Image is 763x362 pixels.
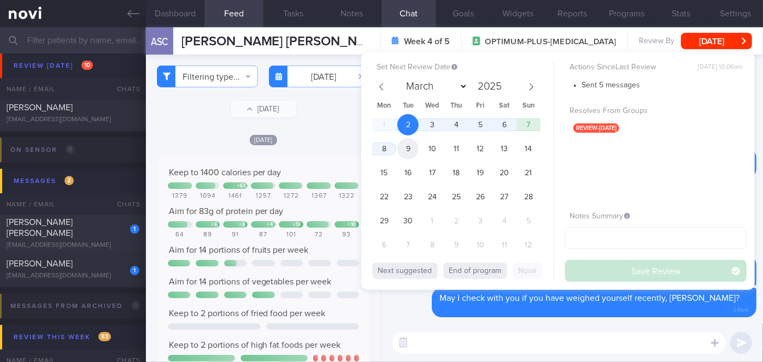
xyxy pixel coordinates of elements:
[130,224,139,234] div: 1
[237,183,245,189] div: + 61
[518,234,539,256] span: October 12, 2025
[439,294,739,302] span: May I check with you if you have weighed yourself recently, [PERSON_NAME]?
[396,103,420,110] span: Tue
[421,210,443,232] span: October 1, 2025
[372,263,438,279] button: Next suggested
[7,67,73,76] span: [PERSON_NAME]
[251,231,275,239] div: 87
[421,186,443,207] span: September 24, 2025
[397,186,419,207] span: September 23, 2025
[469,138,491,159] span: September 12, 2025
[494,162,515,183] span: September 20, 2025
[570,106,742,116] label: Resolves From Groups
[639,37,674,46] span: Review By
[473,81,503,92] input: Year
[130,266,139,275] div: 1
[181,35,388,48] span: [PERSON_NAME] [PERSON_NAME]
[66,145,75,154] span: 0
[169,207,284,216] span: Aim for 83g of protein per day
[307,192,331,200] div: 1367
[11,174,77,188] div: Messages
[485,37,617,48] span: OPTIMUM-PLUS-[MEDICAL_DATA]
[373,138,395,159] span: September 8, 2025
[169,341,341,349] span: Keep to 2 portions of high fat foods per week
[445,186,467,207] span: September 25, 2025
[518,138,539,159] span: September 14, 2025
[570,212,630,220] span: Notes Summary
[397,138,419,159] span: September 9, 2025
[231,101,296,117] button: [DATE]
[293,222,301,228] div: + 18
[421,114,443,135] span: September 3, 2025
[443,263,507,279] button: End of program
[733,304,749,314] span: 3:41pm
[131,301,140,310] span: 0
[169,168,281,177] span: Keep to 1400 calories per day
[445,234,467,256] span: October 9, 2025
[492,103,517,110] span: Sat
[7,80,139,88] div: [EMAIL_ADDRESS][DOMAIN_NAME]
[7,272,139,280] div: [EMAIL_ADDRESS][DOMAIN_NAME]
[373,210,395,232] span: September 29, 2025
[421,162,443,183] span: September 17, 2025
[421,138,443,159] span: September 10, 2025
[169,277,332,286] span: Aim for 14 portions of vegetables per week
[169,309,326,318] span: Keep to 2 portions of fried food per week
[169,246,309,254] span: Aim for 14 portions of fruits per week
[494,234,515,256] span: October 11, 2025
[196,231,220,239] div: 89
[168,192,192,200] div: 1379
[373,186,395,207] span: September 22, 2025
[377,63,549,73] label: Set Next Review Date
[7,241,139,250] div: [EMAIL_ADDRESS][DOMAIN_NAME]
[7,259,73,268] span: [PERSON_NAME]
[211,222,217,228] div: + 6
[445,210,467,232] span: October 2, 2025
[307,231,331,239] div: 72
[469,114,491,135] span: September 5, 2025
[279,231,303,239] div: 101
[445,114,467,135] span: September 4, 2025
[518,114,539,135] span: September 7, 2025
[8,299,143,313] div: Messages from Archived
[445,162,467,183] span: September 18, 2025
[517,103,541,110] span: Sun
[444,103,468,110] span: Thu
[334,192,359,200] div: 1322
[372,103,396,110] span: Mon
[469,162,491,183] span: September 19, 2025
[168,231,192,239] div: 64
[279,192,303,200] div: 1272
[404,36,450,47] strong: Week 4 of 5
[573,123,619,133] span: review-[DATE]
[251,192,275,200] div: 1257
[250,135,277,145] span: [DATE]
[494,210,515,232] span: October 4, 2025
[570,63,742,73] label: Actions Since Last Review
[223,231,248,239] div: 91
[445,138,467,159] span: September 11, 2025
[397,114,419,135] span: September 2, 2025
[518,210,539,232] span: October 5, 2025
[494,138,515,159] span: September 13, 2025
[98,332,111,341] span: 83
[157,66,258,87] button: Filtering type...
[196,192,220,200] div: 1094
[11,330,114,345] div: Review this week
[469,234,491,256] span: October 10, 2025
[420,103,444,110] span: Wed
[494,186,515,207] span: September 27, 2025
[239,222,245,228] div: + 8
[468,103,492,110] span: Fri
[8,143,78,157] div: On sensor
[7,116,139,124] div: [EMAIL_ADDRESS][DOMAIN_NAME]
[64,176,74,185] span: 2
[397,162,419,183] span: September 16, 2025
[223,192,248,200] div: 1461
[401,78,468,95] select: Month
[7,103,73,112] span: [PERSON_NAME]
[373,234,395,256] span: October 6, 2025
[469,210,491,232] span: October 3, 2025
[397,234,419,256] span: October 7, 2025
[267,222,273,228] div: + 4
